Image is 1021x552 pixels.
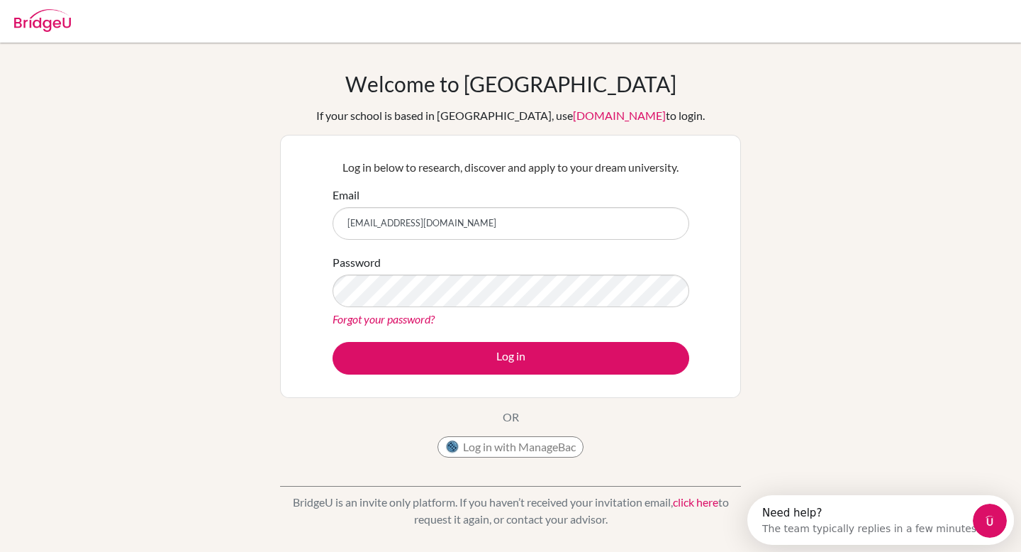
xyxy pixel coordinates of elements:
[316,107,705,124] div: If your school is based in [GEOGRAPHIC_DATA], use to login.
[333,342,689,375] button: Log in
[747,495,1014,545] iframe: Intercom live chat discovery launcher
[333,187,359,204] label: Email
[673,495,718,509] a: click here
[573,109,666,122] a: [DOMAIN_NAME]
[333,312,435,326] a: Forgot your password?
[15,23,233,38] div: The team typically replies in a few minutes.
[15,12,233,23] div: Need help?
[437,436,584,458] button: Log in with ManageBac
[280,494,741,528] p: BridgeU is an invite only platform. If you haven’t received your invitation email, to request it ...
[333,254,381,271] label: Password
[333,159,689,176] p: Log in below to research, discover and apply to your dream university.
[6,6,274,45] div: Open Intercom Messenger
[345,71,676,96] h1: Welcome to [GEOGRAPHIC_DATA]
[14,9,71,32] img: Bridge-U
[503,409,519,426] p: OR
[973,504,1007,538] iframe: Intercom live chat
